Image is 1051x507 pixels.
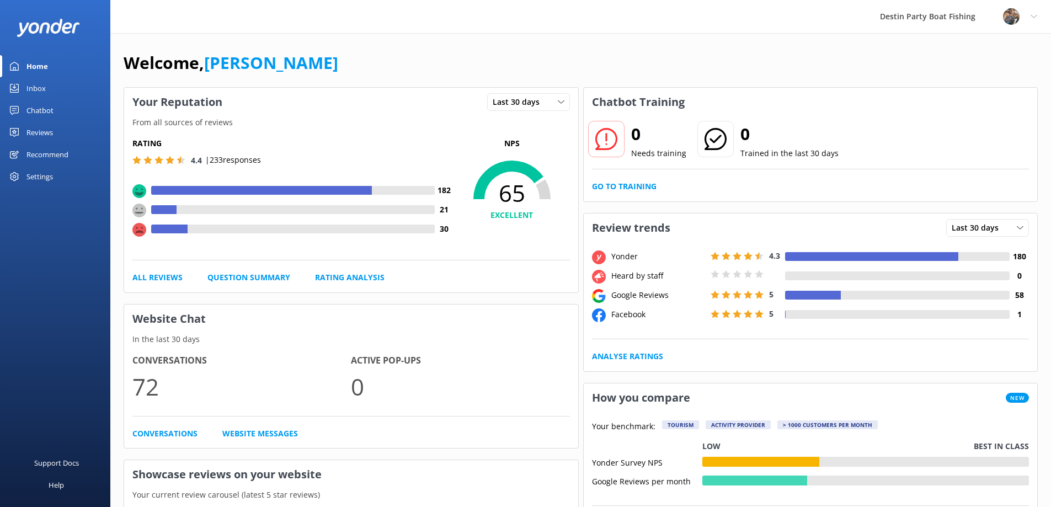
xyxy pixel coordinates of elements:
div: Support Docs [34,452,79,474]
p: Trained in the last 30 days [740,147,839,159]
p: 72 [132,368,351,405]
img: 250-1666038197.jpg [1003,8,1020,25]
p: Low [702,440,721,452]
h4: 21 [435,204,454,216]
p: | 233 responses [205,154,261,166]
div: Home [26,55,48,77]
h3: Chatbot Training [584,88,693,116]
h4: 1 [1010,308,1029,321]
div: Activity Provider [706,420,771,429]
p: Best in class [974,440,1029,452]
h3: How you compare [584,383,698,412]
h2: 0 [740,121,839,147]
p: Needs training [631,147,686,159]
div: Reviews [26,121,53,143]
span: Last 30 days [493,96,546,108]
div: Help [49,474,64,496]
span: 65 [454,179,570,207]
h4: Active Pop-ups [351,354,569,368]
div: Facebook [609,308,708,321]
img: yonder-white-logo.png [17,19,80,37]
div: Heard by staff [609,270,708,282]
a: Website Messages [222,428,298,440]
h2: 0 [631,121,686,147]
p: NPS [454,137,570,150]
div: Chatbot [26,99,54,121]
span: New [1006,393,1029,403]
p: Your benchmark: [592,420,655,434]
div: Yonder [609,250,708,263]
h4: 30 [435,223,454,235]
a: Analyse Ratings [592,350,663,362]
h4: 182 [435,184,454,196]
div: Google Reviews per month [592,476,702,485]
div: > 1000 customers per month [777,420,878,429]
h4: EXCELLENT [454,209,570,221]
h4: 0 [1010,270,1029,282]
p: From all sources of reviews [124,116,578,129]
a: Conversations [132,428,198,440]
p: 0 [351,368,569,405]
div: Inbox [26,77,46,99]
h3: Your Reputation [124,88,231,116]
h3: Showcase reviews on your website [124,460,578,489]
a: Question Summary [207,271,290,284]
div: Yonder Survey NPS [592,457,702,467]
div: Tourism [662,420,699,429]
a: Rating Analysis [315,271,385,284]
p: In the last 30 days [124,333,578,345]
span: 5 [769,289,773,300]
h5: Rating [132,137,454,150]
div: Settings [26,166,53,188]
h3: Website Chat [124,305,578,333]
h1: Welcome, [124,50,338,76]
h4: 58 [1010,289,1029,301]
div: Google Reviews [609,289,708,301]
h4: Conversations [132,354,351,368]
h4: 180 [1010,250,1029,263]
span: Last 30 days [952,222,1005,234]
a: All Reviews [132,271,183,284]
h3: Review trends [584,214,679,242]
a: [PERSON_NAME] [204,51,338,74]
p: Your current review carousel (latest 5 star reviews) [124,489,578,501]
span: 4.3 [769,250,780,261]
span: 5 [769,308,773,319]
span: 4.4 [191,155,202,166]
div: Recommend [26,143,68,166]
a: Go to Training [592,180,657,193]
